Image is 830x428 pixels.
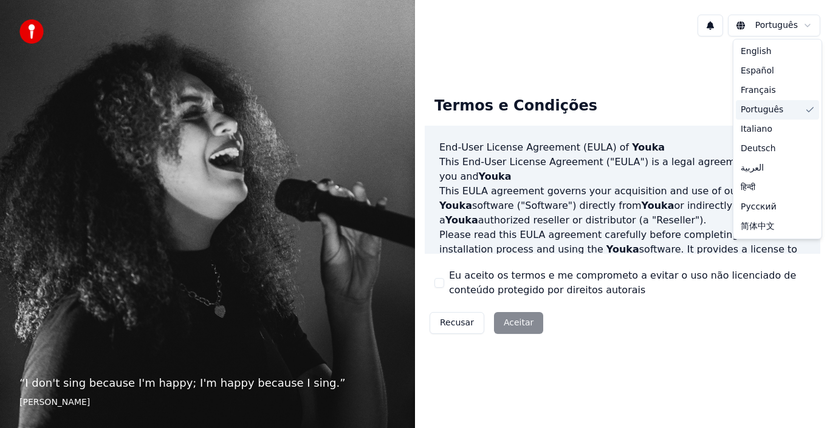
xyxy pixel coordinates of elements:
span: Deutsch [741,143,776,155]
span: العربية [741,162,764,174]
span: हिन्दी [741,182,755,194]
span: Русский [741,201,777,213]
span: English [741,46,772,58]
span: 简体中文 [741,220,775,233]
span: Français [741,84,776,97]
span: Italiano [741,123,772,135]
span: Português [741,104,783,116]
span: Español [741,65,774,77]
